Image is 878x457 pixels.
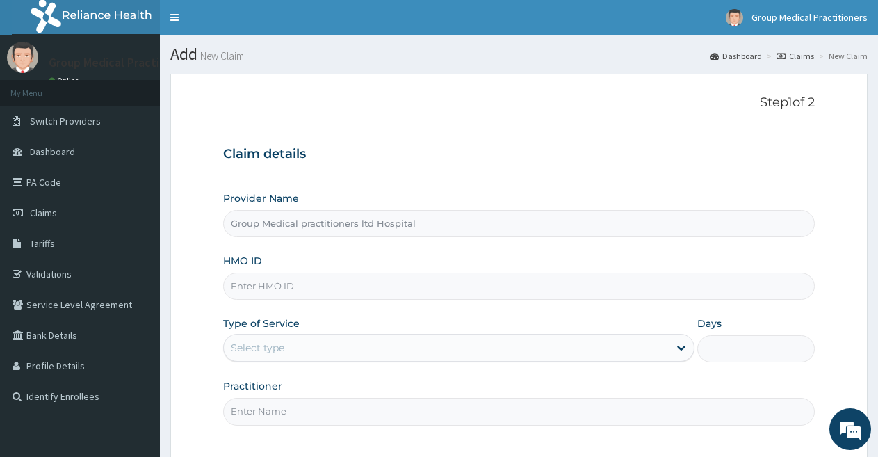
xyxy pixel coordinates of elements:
label: Provider Name [223,191,299,205]
label: Days [697,316,722,330]
img: User Image [726,9,743,26]
a: Online [49,76,82,86]
label: HMO ID [223,254,262,268]
span: Tariffs [30,237,55,250]
span: Claims [30,207,57,219]
label: Type of Service [223,316,300,330]
p: Step 1 of 2 [223,95,815,111]
input: Enter HMO ID [223,273,815,300]
li: New Claim [815,50,868,62]
span: Switch Providers [30,115,101,127]
div: Select type [231,341,284,355]
h1: Add [170,45,868,63]
p: Group Medical Practitioners [49,56,198,69]
span: Group Medical Practitioners [751,11,868,24]
input: Enter Name [223,398,815,425]
h3: Claim details [223,147,815,162]
label: Practitioner [223,379,282,393]
a: Dashboard [710,50,762,62]
span: Dashboard [30,145,75,158]
small: New Claim [197,51,244,61]
img: User Image [7,42,38,73]
a: Claims [777,50,814,62]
